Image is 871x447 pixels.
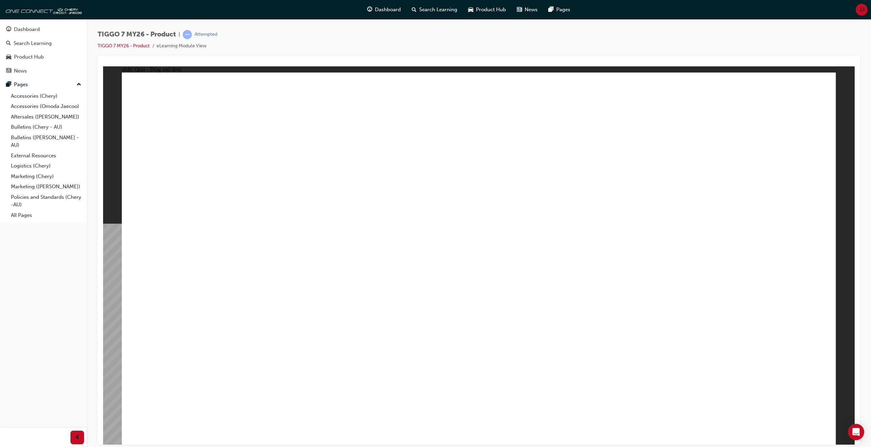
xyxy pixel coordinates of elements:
[8,122,84,132] a: Bulletins (Chery - AU)
[8,210,84,221] a: All Pages
[14,26,40,33] div: Dashboard
[6,27,11,33] span: guage-icon
[6,82,11,88] span: pages-icon
[3,78,84,91] button: Pages
[517,5,522,14] span: news-icon
[406,3,463,17] a: search-iconSearch Learning
[8,101,84,112] a: Accessories (Omoda Jaecoo)
[6,68,11,74] span: news-icon
[157,42,207,50] li: eLearning Module View
[14,39,52,47] div: Search Learning
[98,31,176,38] span: TIGGO 7 MY26 - Product
[548,5,554,14] span: pages-icon
[362,3,406,17] a: guage-iconDashboard
[14,67,27,75] div: News
[556,6,570,14] span: Pages
[75,433,80,442] span: prev-icon
[8,132,84,150] a: Bulletins ([PERSON_NAME] - AU)
[6,54,11,60] span: car-icon
[3,65,84,77] a: News
[3,3,82,16] img: oneconnect
[463,3,511,17] a: car-iconProduct Hub
[6,41,11,47] span: search-icon
[511,3,543,17] a: news-iconNews
[856,4,868,16] button: JJ
[8,112,84,122] a: Aftersales ([PERSON_NAME])
[3,23,84,36] a: Dashboard
[8,181,84,192] a: Marketing ([PERSON_NAME])
[8,161,84,171] a: Logistics (Chery)
[77,80,81,89] span: up-icon
[98,43,150,49] a: TIGGO 7 MY26 - Product
[848,424,864,440] div: Open Intercom Messenger
[195,31,217,38] div: Attempted
[468,5,473,14] span: car-icon
[8,150,84,161] a: External Resources
[3,51,84,63] a: Product Hub
[419,6,457,14] span: Search Learning
[14,81,28,89] div: Pages
[476,6,506,14] span: Product Hub
[8,171,84,182] a: Marketing (Chery)
[375,6,401,14] span: Dashboard
[179,31,180,38] span: |
[525,6,538,14] span: News
[412,5,416,14] span: search-icon
[8,192,84,210] a: Policies and Standards (Chery -AU)
[543,3,576,17] a: pages-iconPages
[3,22,84,78] button: DashboardSearch LearningProduct HubNews
[183,30,192,39] span: learningRecordVerb_ATTEMPT-icon
[3,37,84,50] a: Search Learning
[367,5,372,14] span: guage-icon
[859,6,865,14] span: JJ
[8,91,84,101] a: Accessories (Chery)
[14,53,44,61] div: Product Hub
